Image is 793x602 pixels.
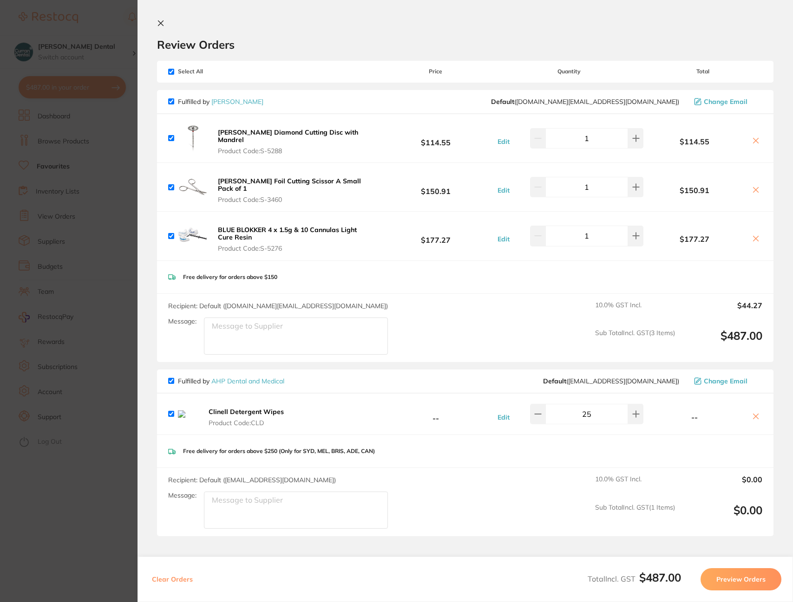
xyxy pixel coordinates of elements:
button: Clinell Detergent Wipes Product Code:CLD [206,408,296,427]
span: Total [643,68,762,75]
span: Change Email [704,377,747,385]
p: Fulfilled by [178,377,284,385]
span: Change Email [704,98,747,105]
span: Select All [168,68,261,75]
a: AHP Dental and Medical [211,377,284,385]
span: Product Code: S-5276 [218,245,374,252]
button: Change Email [691,377,762,385]
button: Edit [495,186,512,194]
button: Preview Orders [701,568,781,590]
span: Sub Total Incl. GST ( 1 Items) [595,504,675,529]
output: $487.00 [682,329,762,355]
b: Clinell Detergent Wipes [209,408,284,416]
b: $150.91 [643,186,746,194]
span: Recipient: Default ( [EMAIL_ADDRESS][DOMAIN_NAME] ) [168,476,336,484]
span: 10.0 % GST Incl. [595,475,675,496]
b: $114.55 [376,129,495,147]
span: 10.0 % GST Incl. [595,301,675,322]
button: Edit [495,137,512,146]
p: Fulfilled by [178,98,263,105]
span: Quantity [495,68,643,75]
b: BLUE BLOKKER 4 x 1.5g & 10 Cannulas Light Cure Resin [218,226,357,241]
span: customer.care@henryschein.com.au [491,98,679,105]
span: Sub Total Incl. GST ( 3 Items) [595,329,675,355]
label: Message: [168,317,197,325]
span: Recipient: Default ( [DOMAIN_NAME][EMAIL_ADDRESS][DOMAIN_NAME] ) [168,302,388,310]
img: Mm1lOHppcQ [178,221,208,251]
span: Product Code: CLD [209,419,293,427]
output: $44.27 [682,301,762,322]
p: Free delivery for orders above $250 (Only for SYD, MEL, BRIS, ADE, CAN) [183,448,375,454]
img: YjR1aHo2Mg [178,123,208,153]
h2: Review Orders [157,38,773,52]
button: Edit [495,413,512,421]
span: Product Code: S-5288 [218,147,374,155]
button: Change Email [691,97,762,106]
p: Free delivery for orders above $150 [183,274,277,280]
span: Price [376,68,495,75]
output: $0.00 [682,475,762,496]
b: $177.27 [643,235,746,243]
button: [PERSON_NAME] Foil Cutting Scissor A Small Pack of 1 Product Code:S-3460 [215,177,376,204]
b: -- [376,406,495,423]
img: b3VrYWc5Mg [178,172,208,202]
button: Edit [495,235,512,243]
button: Clear Orders [149,568,196,590]
b: $177.27 [376,227,495,245]
span: Product Code: S-3460 [218,196,374,203]
b: Default [491,97,514,106]
b: $150.91 [376,179,495,196]
b: $114.55 [643,137,746,146]
span: Total Incl. GST [588,574,681,583]
b: -- [643,413,746,421]
b: Default [543,377,566,385]
a: [PERSON_NAME] [211,97,263,106]
span: orders@ahpdentalmedical.com.au [543,377,679,385]
b: $487.00 [639,570,681,584]
img: MHp1ZXhsbg [178,410,198,418]
b: [PERSON_NAME] Foil Cutting Scissor A Small Pack of 1 [218,177,361,193]
b: [PERSON_NAME] Diamond Cutting Disc with Mandrel [218,128,358,144]
label: Message: [168,492,197,499]
button: BLUE BLOKKER 4 x 1.5g & 10 Cannulas Light Cure Resin Product Code:S-5276 [215,226,376,252]
output: $0.00 [682,504,762,529]
button: [PERSON_NAME] Diamond Cutting Disc with Mandrel Product Code:S-5288 [215,128,376,155]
